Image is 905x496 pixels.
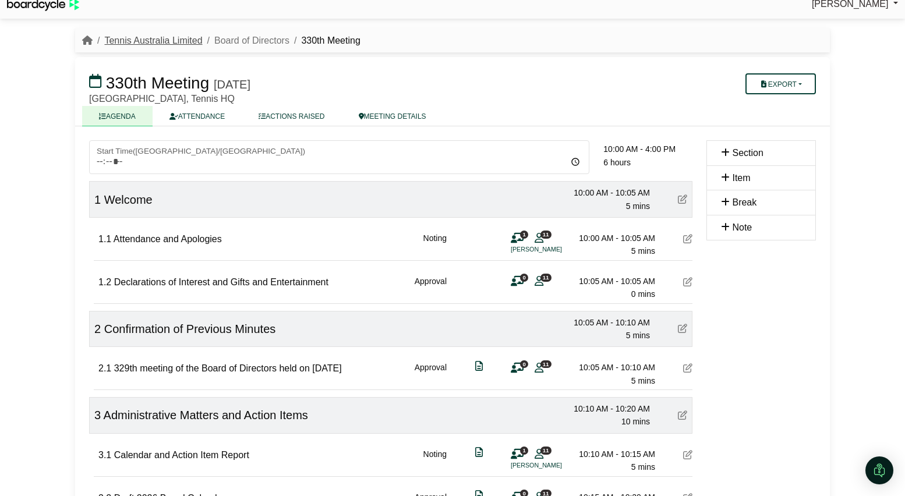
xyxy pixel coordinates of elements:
[423,232,447,258] div: Noting
[104,193,153,206] span: Welcome
[745,73,816,94] button: Export
[415,361,447,387] div: Approval
[104,409,308,421] span: Administrative Matters and Action Items
[98,363,111,373] span: 2.1
[574,448,655,460] div: 10:10 AM - 10:15 AM
[574,275,655,288] div: 10:05 AM - 10:05 AM
[511,460,598,470] li: [PERSON_NAME]
[114,363,342,373] span: 329th meeting of the Board of Directors held on [DATE]
[342,106,443,126] a: MEETING DETAILS
[94,409,101,421] span: 3
[520,231,528,238] span: 1
[621,417,650,426] span: 10 mins
[94,193,101,206] span: 1
[289,33,360,48] li: 330th Meeting
[104,36,202,45] a: Tennis Australia Limited
[415,275,447,301] div: Approval
[114,450,249,460] span: Calendar and Action Item Report
[114,277,328,287] span: Declarations of Interest and Gifts and Entertainment
[631,246,655,256] span: 5 mins
[626,201,650,211] span: 5 mins
[98,450,111,460] span: 3.1
[540,447,552,454] span: 11
[423,448,447,474] div: Noting
[626,331,650,340] span: 5 mins
[732,173,750,183] span: Item
[865,456,893,484] div: Open Intercom Messenger
[732,148,763,158] span: Section
[574,232,655,245] div: 10:00 AM - 10:05 AM
[114,234,222,244] span: Attendance and Apologies
[511,245,598,254] li: [PERSON_NAME]
[631,462,655,472] span: 5 mins
[82,106,153,126] a: AGENDA
[89,94,235,104] span: [GEOGRAPHIC_DATA], Tennis HQ
[242,106,341,126] a: ACTIONS RAISED
[631,376,655,385] span: 5 mins
[603,158,631,167] span: 6 hours
[82,33,360,48] nav: breadcrumb
[732,222,752,232] span: Note
[153,106,242,126] a: ATTENDANCE
[568,186,650,199] div: 10:00 AM - 10:05 AM
[520,447,528,454] span: 1
[214,36,289,45] a: Board of Directors
[520,274,528,281] span: 0
[603,143,692,155] div: 10:00 AM - 4:00 PM
[104,323,276,335] span: Confirmation of Previous Minutes
[568,402,650,415] div: 10:10 AM - 10:20 AM
[568,316,650,329] div: 10:05 AM - 10:10 AM
[540,360,552,368] span: 11
[106,74,209,92] span: 330th Meeting
[98,234,111,244] span: 1.1
[98,277,111,287] span: 1.2
[94,323,101,335] span: 2
[732,197,756,207] span: Break
[631,289,655,299] span: 0 mins
[540,274,552,281] span: 11
[520,360,528,368] span: 0
[574,361,655,374] div: 10:05 AM - 10:10 AM
[214,77,250,91] div: [DATE]
[540,231,552,238] span: 11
